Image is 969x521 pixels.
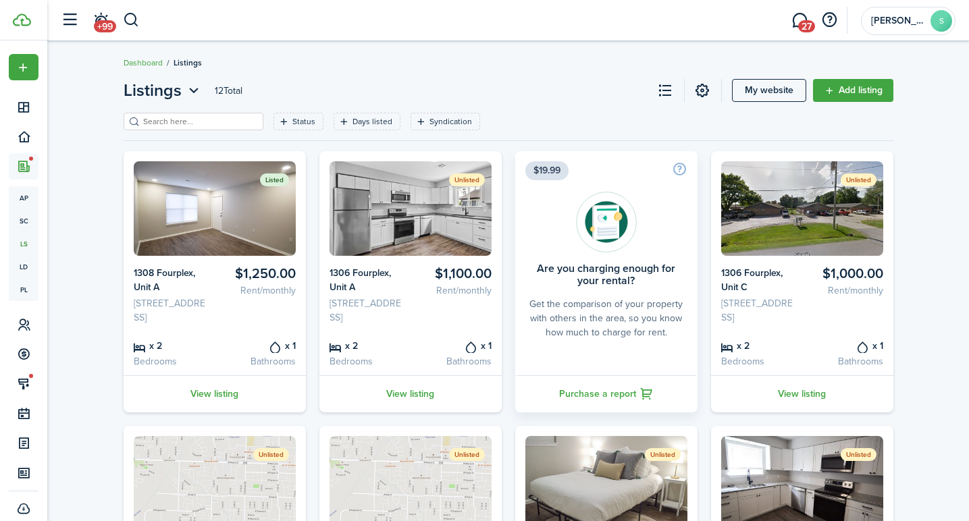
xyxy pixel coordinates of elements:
span: Listings [124,78,182,103]
card-listing-title: x 2 [330,338,406,353]
filter-tag: Open filter [273,113,323,130]
card-listing-title: 1306 Fourplex, Unit C [721,266,797,294]
a: ls [9,232,38,255]
card-listing-title: 1308 Fourplex, Unit A [134,266,210,294]
a: Purchase a report [515,375,698,412]
card-listing-description: [STREET_ADDRESS] [721,296,797,325]
img: TenantCloud [13,13,31,26]
card-listing-description: Rent/monthly [219,283,296,298]
avatar-text: S [931,10,952,32]
a: ld [9,255,38,278]
a: sc [9,209,38,232]
span: Steven [871,16,925,26]
card-listing-title: x 1 [219,338,296,353]
card-description: Get the comparison of your property with others in the area, so you know how much to charge for r... [525,297,687,339]
input: Search here... [140,115,259,128]
span: +99 [94,20,116,32]
card-listing-title: x 1 [807,338,883,353]
a: Messaging [787,3,812,38]
card-listing-title: 1306 Fourplex, Unit A [330,266,406,294]
button: Search [123,9,140,32]
status: Unlisted [449,448,485,461]
a: View listing [711,375,893,412]
header-page-total: 12 Total [215,84,242,98]
card-listing-description: Bathrooms [415,354,492,368]
filter-tag: Open filter [411,113,480,130]
a: Dashboard [124,57,163,69]
img: Listing avatar [721,161,883,256]
card-listing-description: Bathrooms [807,354,883,368]
card-listing-title: $1,100.00 [415,266,492,281]
card-listing-description: [STREET_ADDRESS] [134,296,210,325]
span: Listings [174,57,202,69]
status: Unlisted [253,448,289,461]
span: 27 [798,20,815,32]
card-listing-description: Bathrooms [219,354,296,368]
a: ap [9,186,38,209]
status: Unlisted [645,448,681,461]
button: Open menu [124,78,203,103]
filter-tag-label: Status [292,115,315,128]
img: Listing avatar [134,161,296,256]
card-listing-description: Bedrooms [134,354,210,368]
card-title: Are you charging enough for your rental? [525,263,687,287]
button: Open sidebar [57,7,82,33]
card-listing-description: Bedrooms [330,354,406,368]
a: View listing [319,375,502,412]
img: Listing avatar [330,161,492,256]
card-listing-title: $1,000.00 [807,266,883,281]
status: Unlisted [449,173,485,186]
filter-tag-label: Days listed [352,115,392,128]
card-listing-title: x 1 [415,338,492,353]
a: My website [732,79,806,102]
card-listing-description: Rent/monthly [807,283,883,298]
status: Unlisted [841,448,876,461]
a: View listing [124,375,306,412]
span: $19.99 [525,161,569,180]
button: Open menu [9,54,38,80]
card-listing-description: [STREET_ADDRESS] [330,296,406,325]
a: pl [9,278,38,301]
status: Listed [260,173,289,186]
a: Add listing [813,79,893,102]
card-listing-description: Bedrooms [721,354,797,368]
card-listing-title: x 2 [134,338,210,353]
button: Listings [124,78,203,103]
filter-tag-label: Syndication [429,115,472,128]
status: Unlisted [841,173,876,186]
filter-tag: Open filter [334,113,400,130]
card-listing-description: Rent/monthly [415,283,492,298]
card-listing-title: x 2 [721,338,797,353]
a: Notifications [88,3,113,38]
card-listing-title: $1,250.00 [219,266,296,281]
button: Open resource center [818,9,841,32]
img: Rentability report avatar [576,192,637,252]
